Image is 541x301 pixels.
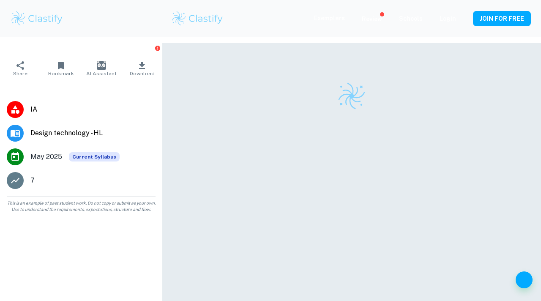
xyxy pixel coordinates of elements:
[3,200,159,213] span: This is an example of past student work. Do not copy or submit as your own. Use to understand the...
[440,15,456,22] a: Login
[130,71,155,77] span: Download
[13,71,27,77] span: Share
[81,57,122,80] button: AI Assistant
[362,14,382,24] p: Review
[30,104,156,115] span: IA
[10,10,64,27] img: Clastify logo
[473,11,531,26] button: JOIN FOR FREE
[41,57,81,80] button: Bookmark
[314,14,345,23] p: Exemplars
[48,71,74,77] span: Bookmark
[97,61,106,70] img: AI Assistant
[516,271,533,288] button: Help and Feedback
[69,152,120,161] div: This exemplar is based on the current syllabus. Feel free to refer to it for inspiration/ideas wh...
[399,15,423,22] a: Schools
[30,152,62,162] span: May 2025
[30,128,156,138] span: Design technology - HL
[69,152,120,161] span: Current Syllabus
[86,71,117,77] span: AI Assistant
[30,175,35,186] p: 7
[171,10,224,27] img: Clastify logo
[122,57,162,80] button: Download
[337,81,366,111] img: Clastify logo
[154,45,161,51] button: Report issue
